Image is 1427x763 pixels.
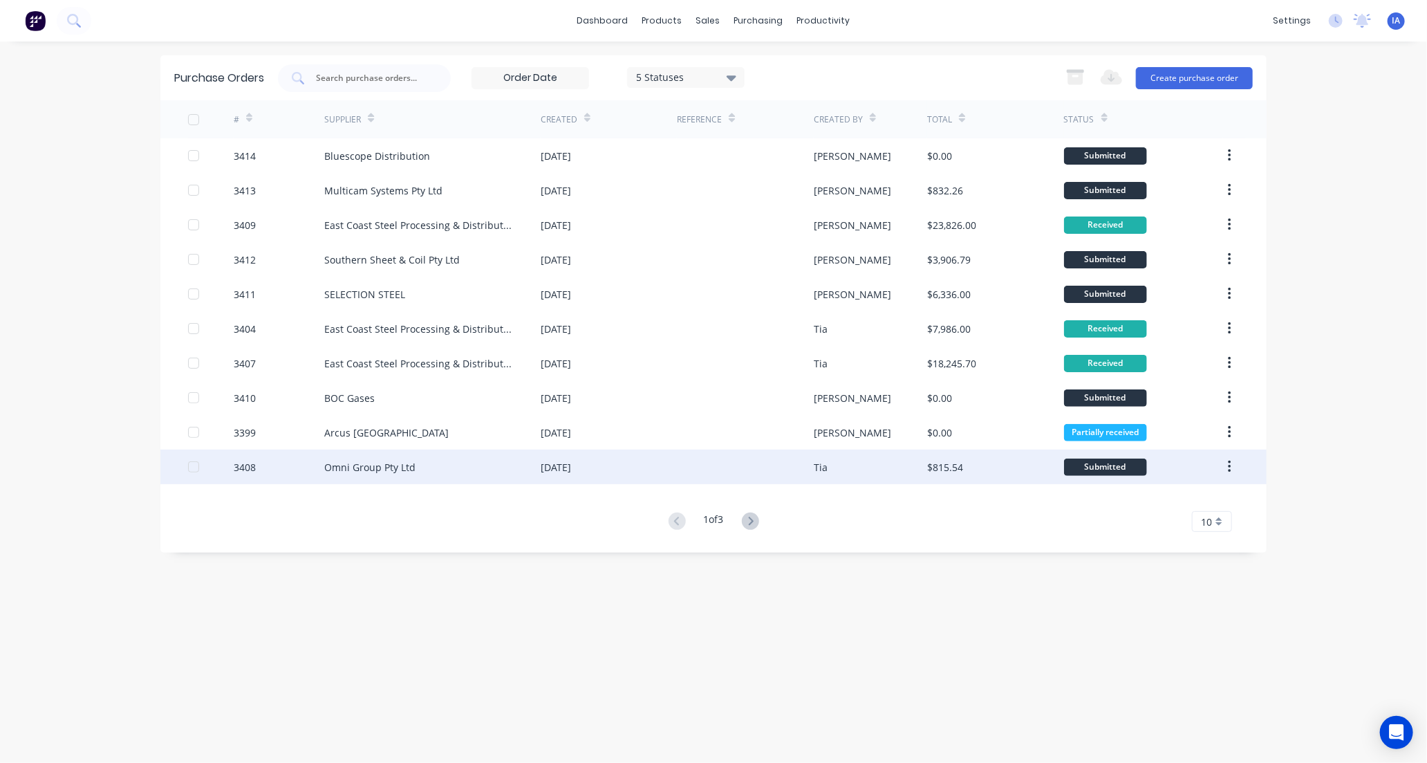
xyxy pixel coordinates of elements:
div: Purchase Orders [174,70,264,86]
div: Supplier [324,113,361,126]
div: Received [1064,320,1147,338]
div: Partially received [1064,424,1147,441]
div: Created By [814,113,863,126]
div: [DATE] [541,287,571,302]
div: [DATE] [541,425,571,440]
button: Create purchase order [1136,67,1253,89]
div: 3409 [234,218,256,232]
div: $6,336.00 [927,287,971,302]
div: Reference [677,113,722,126]
div: products [635,10,689,31]
span: 10 [1201,515,1212,529]
div: Tia [814,356,828,371]
div: # [234,113,239,126]
div: Submitted [1064,286,1147,303]
div: 3412 [234,252,256,267]
div: Created [541,113,577,126]
div: $0.00 [927,425,952,440]
div: $7,986.00 [927,322,971,336]
div: 3399 [234,425,256,440]
div: [PERSON_NAME] [814,149,891,163]
div: Bluescope Distribution [324,149,430,163]
div: 3410 [234,391,256,405]
div: Omni Group Pty Ltd [324,460,416,475]
div: East Coast Steel Processing & Distribution [324,322,513,336]
div: [DATE] [541,391,571,405]
div: $832.26 [927,183,963,198]
div: Southern Sheet & Coil Pty Ltd [324,252,460,267]
div: Submitted [1064,147,1147,165]
div: $23,826.00 [927,218,976,232]
div: [PERSON_NAME] [814,218,891,232]
div: $815.54 [927,460,963,475]
div: Arcus [GEOGRAPHIC_DATA] [324,425,449,440]
div: [DATE] [541,218,571,232]
div: Tia [814,460,828,475]
div: Received [1064,355,1147,372]
input: Order Date [472,68,588,89]
div: 1 of 3 [704,512,724,532]
div: 3408 [234,460,256,475]
div: [PERSON_NAME] [814,287,891,302]
div: Submitted [1064,459,1147,476]
div: Total [927,113,952,126]
div: [DATE] [541,252,571,267]
div: East Coast Steel Processing & Distribution [324,356,513,371]
div: SELECTION STEEL [324,287,405,302]
div: Multicam Systems Pty Ltd [324,183,442,198]
div: 5 Statuses [637,70,736,84]
div: East Coast Steel Processing & Distribution [324,218,513,232]
div: Submitted [1064,251,1147,268]
div: [DATE] [541,356,571,371]
div: 3407 [234,356,256,371]
div: settings [1266,10,1318,31]
img: Factory [25,10,46,31]
div: $0.00 [927,391,952,405]
div: Submitted [1064,182,1147,199]
div: Tia [814,322,828,336]
div: [PERSON_NAME] [814,425,891,440]
div: [DATE] [541,322,571,336]
span: IA [1392,15,1401,27]
div: 3413 [234,183,256,198]
div: [PERSON_NAME] [814,391,891,405]
div: $3,906.79 [927,252,971,267]
div: purchasing [727,10,790,31]
div: Open Intercom Messenger [1380,716,1413,749]
div: productivity [790,10,857,31]
div: [DATE] [541,149,571,163]
div: 3404 [234,322,256,336]
div: 3414 [234,149,256,163]
div: [DATE] [541,460,571,475]
div: Status [1064,113,1094,126]
div: Submitted [1064,389,1147,407]
div: [PERSON_NAME] [814,183,891,198]
a: dashboard [570,10,635,31]
div: [DATE] [541,183,571,198]
div: $0.00 [927,149,952,163]
div: BOC Gases [324,391,375,405]
div: Received [1064,217,1147,234]
div: $18,245.70 [927,356,976,371]
input: Search purchase orders... [315,71,429,85]
div: sales [689,10,727,31]
div: 3411 [234,287,256,302]
div: [PERSON_NAME] [814,252,891,267]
